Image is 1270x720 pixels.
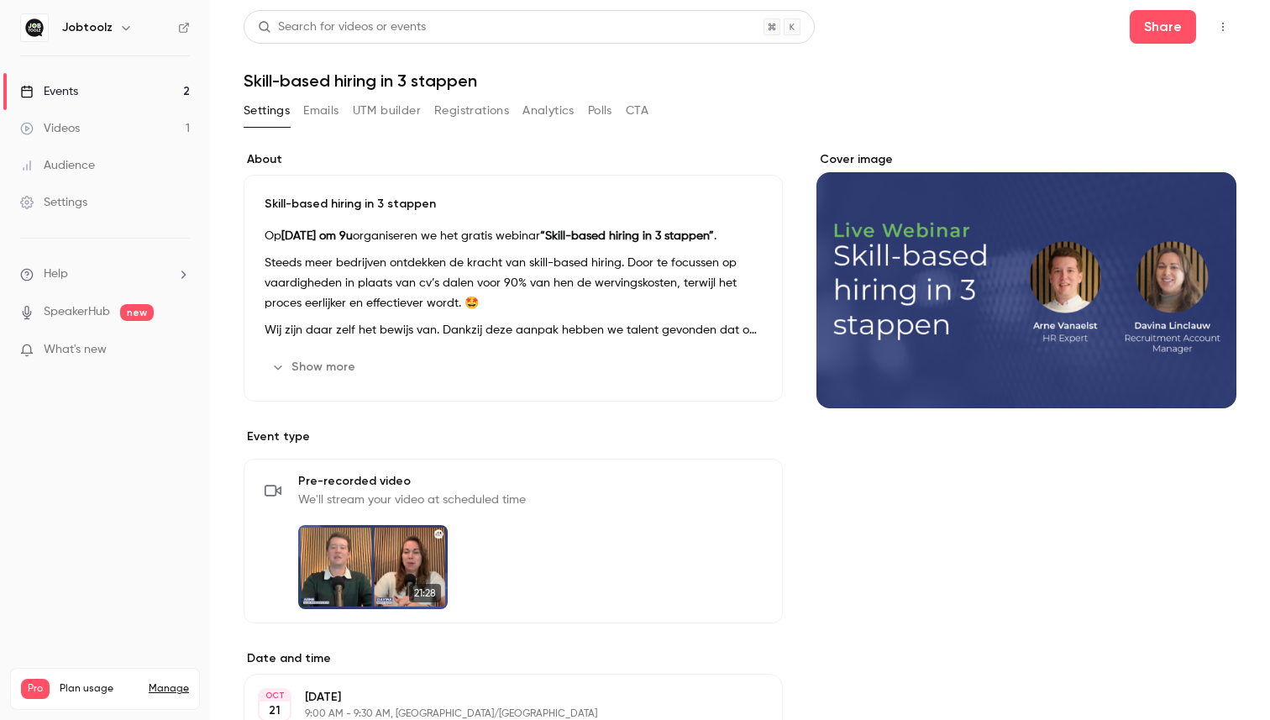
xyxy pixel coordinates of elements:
div: OCT [260,690,290,702]
span: We'll stream your video at scheduled time [298,491,526,508]
a: SpeakerHub [44,303,110,321]
strong: [DATE] om 9u [281,230,353,242]
div: Search for videos or events [258,18,426,36]
p: Op organiseren we het gratis webinar . [265,226,762,246]
span: new [120,304,154,321]
label: Date and time [244,650,783,667]
button: CTA [626,97,648,124]
span: Pre-recorded video [298,473,526,490]
img: Jobtoolz [21,14,48,41]
p: [DATE] [305,689,694,706]
strong: “Skill-based hiring in 3 stappen” [540,230,714,242]
button: Emails [303,97,338,124]
div: Events [20,83,78,100]
div: Audience [20,157,95,174]
li: help-dropdown-opener [20,265,190,283]
span: Pro [21,679,50,699]
h6: Jobtoolz [62,19,113,36]
button: Settings [244,97,290,124]
label: About [244,151,783,168]
section: Cover image [816,151,1236,408]
p: Wij zijn daar zelf het bewijs van. Dankzij deze aanpak hebben we talent gevonden dat op papier mi... [265,320,762,340]
button: Share [1130,10,1196,44]
label: Cover image [816,151,1236,168]
button: Registrations [434,97,509,124]
p: 21 [269,702,281,719]
button: Analytics [522,97,575,124]
a: Manage [149,682,189,696]
div: Videos [20,120,80,137]
span: Plan usage [60,682,139,696]
p: Skill-based hiring in 3 stappen [265,196,762,213]
span: 21:28 [409,584,441,602]
p: Steeds meer bedrijven ontdekken de kracht van skill-based hiring. Door te focussen op vaardighede... [265,253,762,313]
div: Settings [20,194,87,211]
h1: Skill-based hiring in 3 stappen [244,71,1236,91]
button: Polls [588,97,612,124]
p: Event type [244,428,783,445]
span: Help [44,265,68,283]
button: UTM builder [353,97,421,124]
span: What's new [44,341,107,359]
button: Show more [265,354,365,381]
